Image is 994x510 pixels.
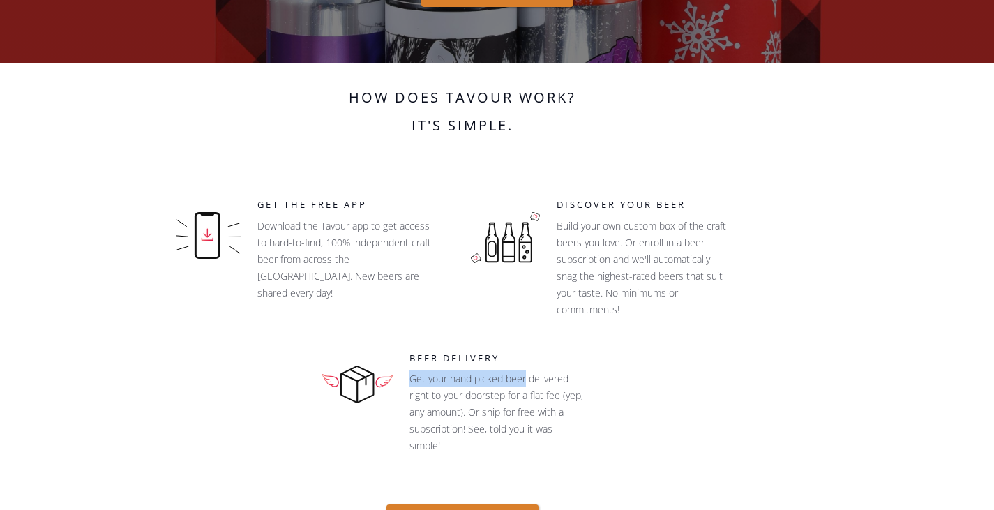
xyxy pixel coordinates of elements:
h5: Discover your beer [557,198,746,212]
h5: Beer Delivery [409,352,612,366]
h5: GET THE FREE APP [257,198,439,212]
h2: How does Tavour work? It's simple. [264,84,661,153]
p: Download the Tavour app to get access to hard-to-find, 100% independent craft beer from across th... [257,218,432,301]
p: Build your own custom box of the craft beers you love. Or enroll in a beer subscription and we'll... [557,218,731,318]
p: Get your hand picked beer delivered right to your doorstep for a flat fee (yep, any amount). Or s... [409,370,584,488]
